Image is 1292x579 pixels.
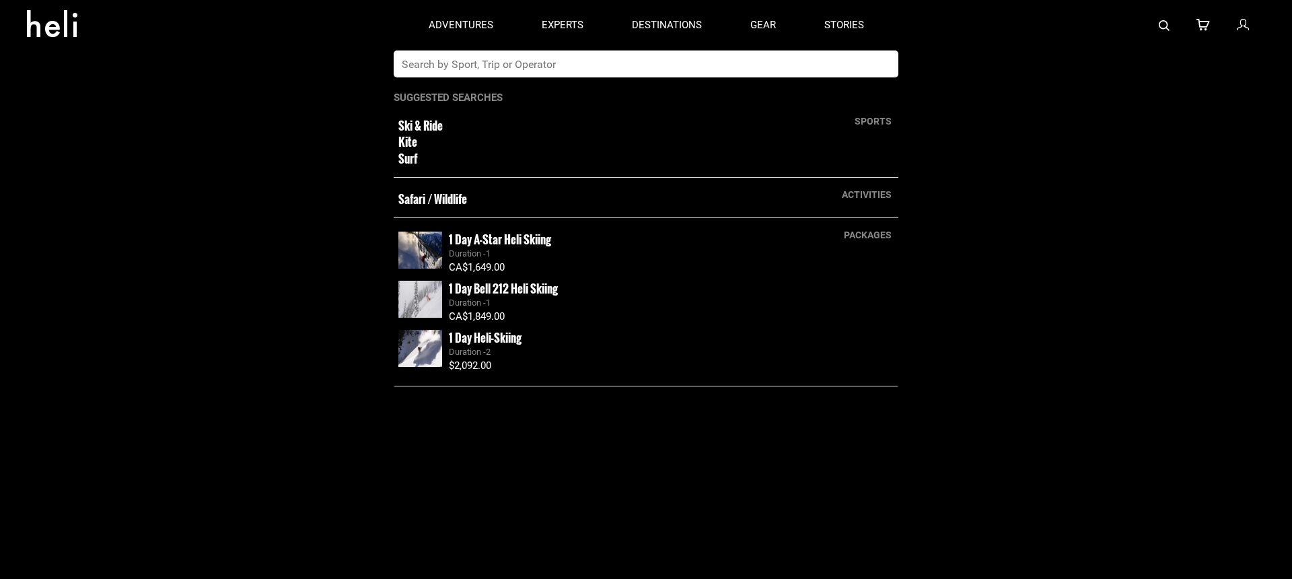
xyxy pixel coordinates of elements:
[542,18,583,32] p: experts
[449,346,894,359] div: Duration -
[449,297,894,310] div: Duration -
[449,280,558,297] small: 1 Day Bell 212 Heli Skiing
[398,151,795,167] small: Surf
[398,330,442,367] img: images
[394,91,898,105] p: Suggested Searches
[848,114,898,128] div: sports
[1159,20,1170,31] img: search-bar-icon.svg
[449,248,894,261] div: Duration -
[449,261,505,273] span: CA$1,649.00
[429,18,493,32] p: adventures
[835,188,898,201] div: activities
[486,248,491,259] span: 1
[398,134,795,150] small: Kite
[394,50,871,77] input: Search by Sport, Trip or Operator
[449,310,505,322] span: CA$1,849.00
[486,298,491,308] span: 1
[632,18,702,32] p: destinations
[398,281,442,318] img: images
[398,232,442,269] img: images
[398,191,795,207] small: Safari / Wildlife
[449,329,522,346] small: 1 Day Heli-Skiing
[837,228,898,242] div: packages
[449,231,551,248] small: 1 Day A-Star Heli Skiing
[398,118,795,134] small: Ski & Ride
[486,347,491,357] span: 2
[449,360,491,372] span: $2,092.00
